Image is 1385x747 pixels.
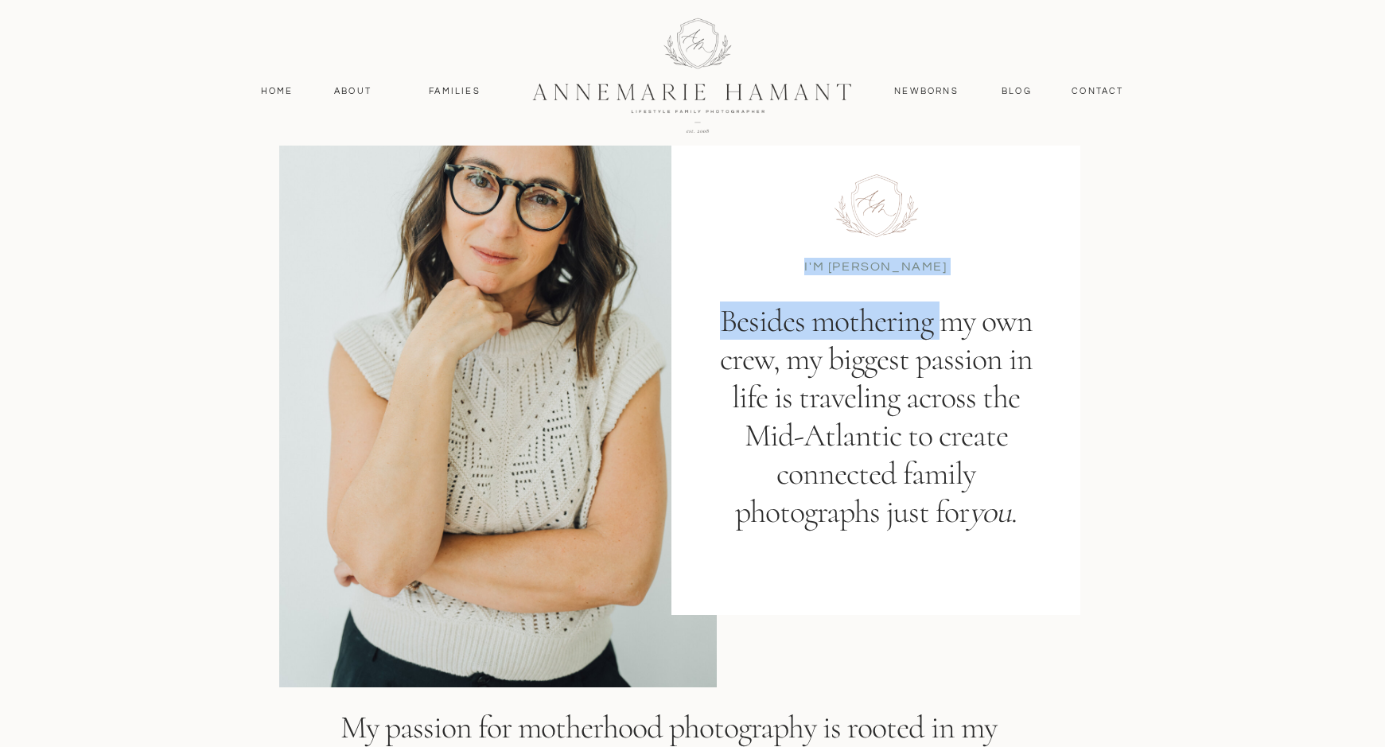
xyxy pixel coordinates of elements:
[1064,84,1133,99] a: contact
[419,84,491,99] a: Families
[969,492,1011,531] i: you
[330,84,376,99] a: About
[804,258,948,274] p: I'M [PERSON_NAME]
[254,84,301,99] a: Home
[998,84,1036,99] a: Blog
[889,84,965,99] a: Newborns
[718,302,1034,615] h1: Besides mothering my own crew, my biggest passion in life is traveling across the Mid-Atlantic to...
